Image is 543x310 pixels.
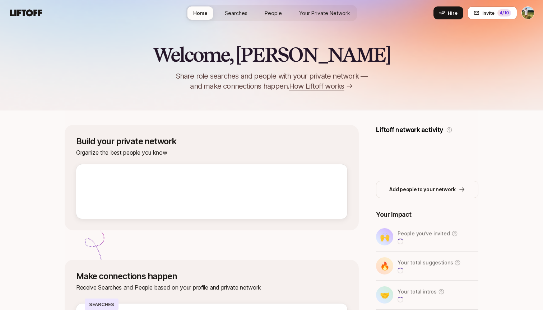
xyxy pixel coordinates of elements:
[398,287,436,296] p: Your total intros
[76,283,347,292] p: Receive Searches and People based on your profile and private network
[398,258,453,267] p: Your total suggestions
[153,44,391,65] h2: Welcome, [PERSON_NAME]
[193,9,208,17] span: Home
[259,6,288,20] a: People
[299,9,350,17] span: Your Private Network
[225,9,247,17] span: Searches
[433,6,463,19] button: Hire
[376,181,478,198] button: Add people to your network
[293,6,356,20] a: Your Private Network
[389,185,456,194] p: Add people to your network
[376,228,393,245] div: 🙌
[164,71,379,91] p: Share role searches and people with your private network — and make connections happen.
[219,6,253,20] a: Searches
[76,271,347,281] p: Make connections happen
[482,9,495,17] span: Invite
[187,6,213,20] a: Home
[376,286,393,304] div: 🤝
[468,6,517,19] button: Invite4/10
[76,148,347,157] p: Organize the best people you know
[521,6,534,19] button: Tyler Kieft
[448,9,458,17] span: Hire
[289,81,353,91] a: How Liftoff works
[522,7,534,19] img: Tyler Kieft
[85,299,119,310] p: Searches
[376,210,478,220] p: Your Impact
[376,257,393,274] div: 🔥
[398,229,450,238] p: People you’ve invited
[289,81,344,91] span: How Liftoff works
[376,125,443,135] p: Liftoff network activity
[497,9,511,17] div: 4 /10
[265,9,282,17] span: People
[76,136,347,146] p: Build your private network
